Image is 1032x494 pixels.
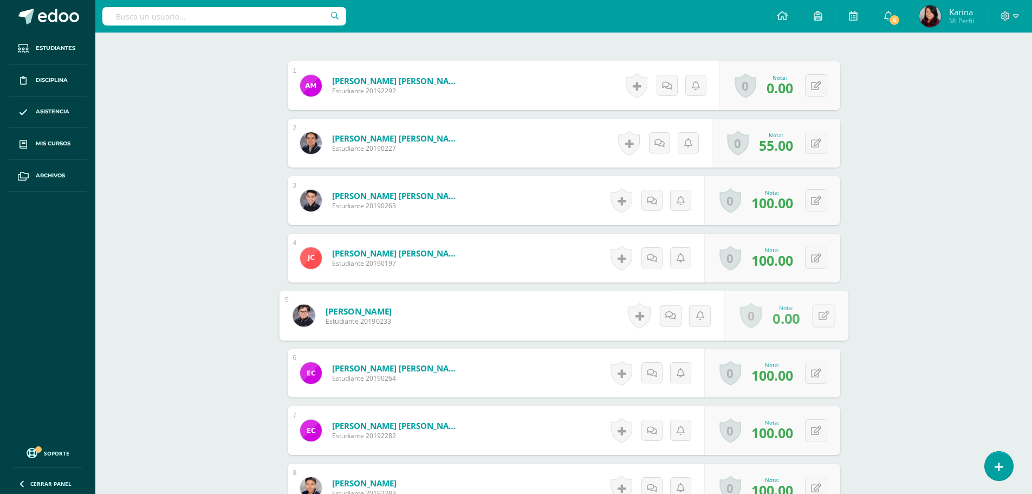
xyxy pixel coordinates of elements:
[751,251,793,270] span: 100.00
[36,76,68,85] span: Disciplina
[773,309,800,328] span: 0.00
[332,478,397,489] a: [PERSON_NAME]
[919,5,941,27] img: 2b2d077cd3225eb4770a88151ad57b39.png
[332,363,462,374] a: [PERSON_NAME] [PERSON_NAME]
[739,303,762,329] a: 0
[9,97,87,129] a: Asistencia
[36,107,69,116] span: Asistencia
[36,139,70,148] span: Mis cursos
[300,190,322,211] img: 4609d417fa9775a79e37272024ea3d38.png
[751,424,793,442] span: 100.00
[300,247,322,269] img: ff5e2b5014265a1341a9b64191c2ad1f.png
[332,201,462,210] span: Estudiante 20190263
[332,248,462,259] a: [PERSON_NAME] [PERSON_NAME]
[332,190,462,201] a: [PERSON_NAME] [PERSON_NAME]
[36,44,75,53] span: Estudiantes
[332,133,462,144] a: [PERSON_NAME] [PERSON_NAME]
[9,128,87,160] a: Mis cursos
[751,361,793,369] div: Nota:
[949,16,974,25] span: Mi Perfil
[751,476,793,484] div: Nota:
[735,73,756,98] a: 0
[949,7,974,17] span: Karina
[751,419,793,426] div: Nota:
[332,75,462,86] a: [PERSON_NAME] [PERSON_NAME]
[719,361,741,386] a: 0
[9,160,87,192] a: Archivos
[300,420,322,441] img: e70b76dcd9dcb2298fae25b65a0b6eeb.png
[719,418,741,443] a: 0
[767,74,793,81] div: Nota:
[13,445,82,460] a: Soporte
[293,304,315,326] img: 785f9cd2e497c4c12810398302f2f50a.png
[332,431,462,440] span: Estudiante 20192282
[727,131,749,156] a: 0
[759,136,793,155] span: 55.00
[332,144,462,153] span: Estudiante 20190227
[719,188,741,213] a: 0
[751,189,793,196] div: Nota:
[300,75,322,97] img: 2cc668d6064525937c1694e1e0edfc4a.png
[773,304,800,311] div: Nota:
[300,362,322,384] img: 34153dc6c7b8572576b8a9fcbb5ffc66.png
[751,366,793,384] span: 100.00
[102,7,346,25] input: Busca un usuario...
[719,246,741,271] a: 0
[332,259,462,268] span: Estudiante 20190197
[332,86,462,95] span: Estudiante 20192292
[300,132,322,154] img: 159cc5bdc26c8fa98c8f4347eab0c00f.png
[332,420,462,431] a: [PERSON_NAME] [PERSON_NAME]
[751,246,793,254] div: Nota:
[325,305,392,317] a: [PERSON_NAME]
[332,374,462,383] span: Estudiante 20190264
[888,14,900,26] span: 5
[36,171,65,180] span: Archivos
[325,317,392,326] span: Estudiante 20190233
[9,33,87,65] a: Estudiantes
[751,194,793,212] span: 100.00
[9,65,87,97] a: Disciplina
[30,480,72,487] span: Cerrar panel
[44,450,69,457] span: Soporte
[767,79,793,97] span: 0.00
[759,131,793,139] div: Nota:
